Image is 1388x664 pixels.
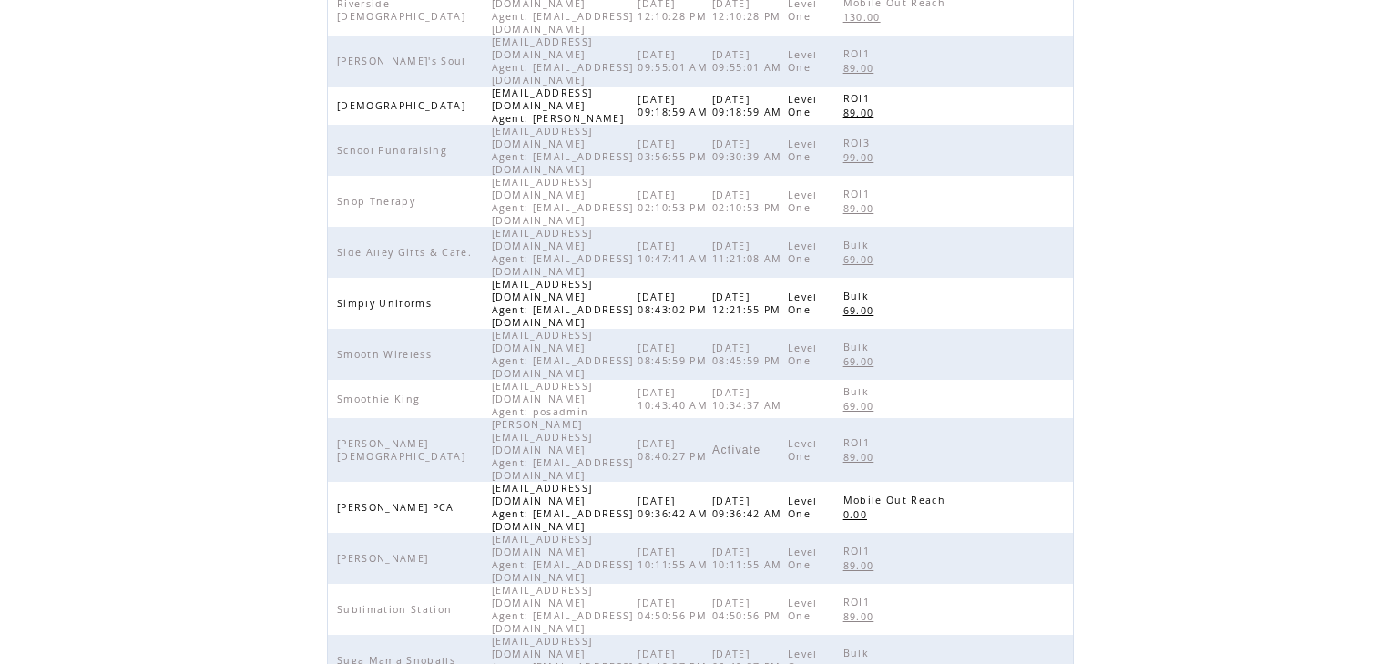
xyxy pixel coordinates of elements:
[337,603,456,616] span: Sublimation Station
[843,647,873,659] span: Bulk
[337,437,470,463] span: [PERSON_NAME][DEMOGRAPHIC_DATA]
[843,188,874,200] span: ROI1
[788,48,818,74] span: Level One
[492,278,634,329] span: [EMAIL_ADDRESS][DOMAIN_NAME] Agent: [EMAIL_ADDRESS][DOMAIN_NAME]
[638,93,712,118] span: [DATE] 09:18:59 AM
[638,437,711,463] span: [DATE] 08:40:27 PM
[843,557,883,573] a: 89.00
[492,584,634,635] span: [EMAIL_ADDRESS][DOMAIN_NAME] Agent: [EMAIL_ADDRESS][DOMAIN_NAME]
[843,494,950,506] span: Mobile Out Reach
[843,11,885,24] span: 130.00
[712,48,787,74] span: [DATE] 09:55:01 AM
[638,138,711,163] span: [DATE] 03:56:55 PM
[843,353,883,369] a: 69.00
[492,227,634,278] span: [EMAIL_ADDRESS][DOMAIN_NAME] Agent: [EMAIL_ADDRESS][DOMAIN_NAME]
[337,144,452,157] span: School Fundraising
[843,385,873,398] span: Bulk
[337,195,420,208] span: Shop Therapy
[843,251,883,267] a: 69.00
[843,398,883,414] a: 69.00
[712,138,787,163] span: [DATE] 09:30:39 AM
[337,501,459,514] span: [PERSON_NAME] PCA
[638,189,711,214] span: [DATE] 02:10:53 PM
[337,393,424,405] span: Smoothie King
[712,93,787,118] span: [DATE] 09:18:59 AM
[712,386,787,412] span: [DATE] 10:34:37 AM
[843,9,890,25] a: 130.00
[712,444,760,455] a: Activate
[337,246,476,259] span: Side Alley Gifts & Cafe.
[492,482,634,533] span: [EMAIL_ADDRESS][DOMAIN_NAME] Agent: [EMAIL_ADDRESS][DOMAIN_NAME]
[843,290,873,302] span: Bulk
[337,99,470,112] span: [DEMOGRAPHIC_DATA]
[843,608,883,624] a: 89.00
[712,495,787,520] span: [DATE] 09:36:42 AM
[337,348,436,361] span: Smooth Wireless
[843,200,883,216] a: 89.00
[788,495,818,520] span: Level One
[638,240,712,265] span: [DATE] 10:47:41 AM
[843,304,879,317] span: 69.00
[492,418,634,482] span: [PERSON_NAME][EMAIL_ADDRESS][DOMAIN_NAME] Agent: [EMAIL_ADDRESS][DOMAIN_NAME]
[843,559,879,572] span: 89.00
[843,253,879,266] span: 69.00
[712,597,786,622] span: [DATE] 04:50:56 PM
[638,342,711,367] span: [DATE] 08:45:59 PM
[492,380,594,418] span: [EMAIL_ADDRESS][DOMAIN_NAME] Agent: posadmin
[843,610,879,623] span: 89.00
[843,137,874,149] span: ROI3
[337,297,436,310] span: Simply Uniforms
[712,444,760,456] span: Activate
[843,60,883,76] a: 89.00
[788,291,818,316] span: Level One
[843,92,874,105] span: ROI1
[843,449,883,465] a: 89.00
[712,342,786,367] span: [DATE] 08:45:59 PM
[843,239,873,251] span: Bulk
[788,138,818,163] span: Level One
[788,342,818,367] span: Level One
[638,291,711,316] span: [DATE] 08:43:02 PM
[638,48,712,74] span: [DATE] 09:55:01 AM
[843,545,874,557] span: ROI1
[788,240,818,265] span: Level One
[337,552,433,565] span: [PERSON_NAME]
[843,506,876,522] a: 0.00
[788,546,818,571] span: Level One
[638,597,711,622] span: [DATE] 04:50:56 PM
[788,437,818,463] span: Level One
[843,596,874,608] span: ROI1
[788,93,818,118] span: Level One
[843,436,874,449] span: ROI1
[492,36,634,87] span: [EMAIL_ADDRESS][DOMAIN_NAME] Agent: [EMAIL_ADDRESS][DOMAIN_NAME]
[492,176,634,227] span: [EMAIL_ADDRESS][DOMAIN_NAME] Agent: [EMAIL_ADDRESS][DOMAIN_NAME]
[843,149,883,165] a: 99.00
[843,355,879,368] span: 69.00
[788,189,818,214] span: Level One
[712,240,787,265] span: [DATE] 11:21:08 AM
[712,291,786,316] span: [DATE] 12:21:55 PM
[843,202,879,215] span: 89.00
[638,495,712,520] span: [DATE] 09:36:42 AM
[712,189,786,214] span: [DATE] 02:10:53 PM
[843,47,874,60] span: ROI1
[492,125,634,176] span: [EMAIL_ADDRESS][DOMAIN_NAME] Agent: [EMAIL_ADDRESS][DOMAIN_NAME]
[712,546,787,571] span: [DATE] 10:11:55 AM
[843,107,879,119] span: 89.00
[492,533,634,584] span: [EMAIL_ADDRESS][DOMAIN_NAME] Agent: [EMAIL_ADDRESS][DOMAIN_NAME]
[843,105,883,120] a: 89.00
[788,597,818,622] span: Level One
[843,62,879,75] span: 89.00
[843,341,873,353] span: Bulk
[638,386,712,412] span: [DATE] 10:43:40 AM
[337,55,471,67] span: [PERSON_NAME]'s Soul
[638,546,712,571] span: [DATE] 10:11:55 AM
[843,451,879,464] span: 89.00
[492,329,634,380] span: [EMAIL_ADDRESS][DOMAIN_NAME] Agent: [EMAIL_ADDRESS][DOMAIN_NAME]
[843,302,883,318] a: 69.00
[492,87,629,125] span: [EMAIL_ADDRESS][DOMAIN_NAME] Agent: [PERSON_NAME]
[843,400,879,413] span: 69.00
[843,151,879,164] span: 99.00
[843,508,872,521] span: 0.00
